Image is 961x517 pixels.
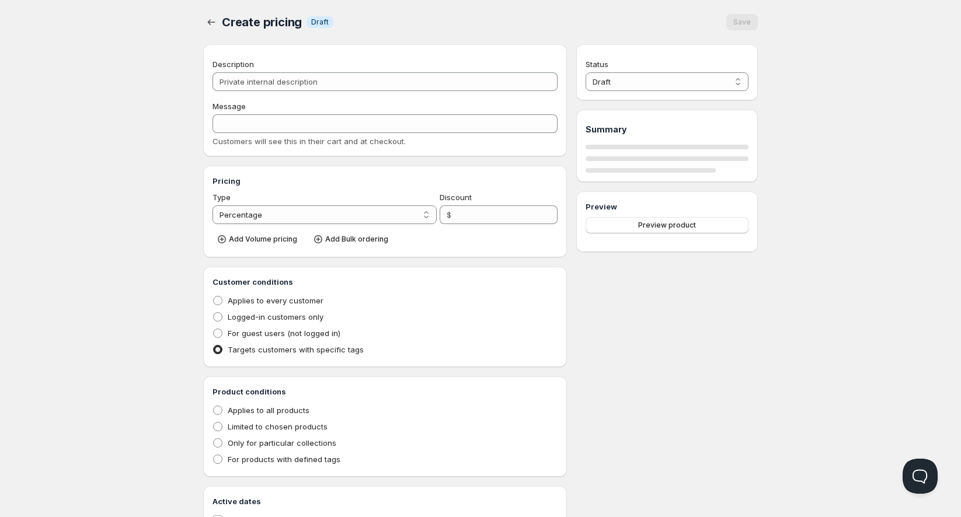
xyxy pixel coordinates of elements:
[213,137,406,146] span: Customers will see this in their cart and at checkout.
[586,60,608,69] span: Status
[222,15,302,29] span: Create pricing
[586,217,748,233] button: Preview product
[309,231,395,247] button: Add Bulk ordering
[213,72,558,91] input: Private internal description
[228,438,336,448] span: Only for particular collections
[228,296,323,305] span: Applies to every customer
[213,276,558,288] h3: Customer conditions
[228,345,364,354] span: Targets customers with specific tags
[586,201,748,212] h3: Preview
[586,124,748,135] h1: Summary
[228,312,323,322] span: Logged-in customers only
[228,455,340,464] span: For products with defined tags
[213,495,558,507] h3: Active dates
[213,193,231,202] span: Type
[228,406,309,415] span: Applies to all products
[440,193,472,202] span: Discount
[213,175,558,187] h3: Pricing
[228,329,340,338] span: For guest users (not logged in)
[311,18,329,27] span: Draft
[638,221,696,230] span: Preview product
[228,422,328,431] span: Limited to chosen products
[213,231,304,247] button: Add Volume pricing
[229,235,297,244] span: Add Volume pricing
[325,235,388,244] span: Add Bulk ordering
[213,60,254,69] span: Description
[447,210,451,219] span: $
[213,386,558,397] h3: Product conditions
[213,102,246,111] span: Message
[903,459,938,494] iframe: Help Scout Beacon - Open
